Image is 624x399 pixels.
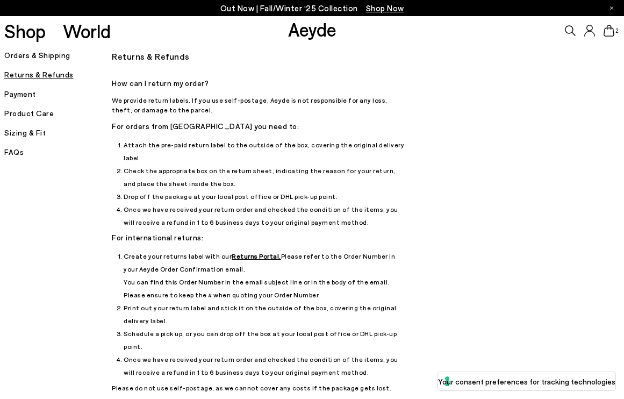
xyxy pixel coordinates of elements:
li: Once we have received your return order and checked the condition of the items, you will receive ... [124,353,407,379]
h5: Product Care [4,106,112,121]
button: Your consent preferences for tracking technologies [438,372,615,390]
h5: For international returns: [112,230,407,245]
h5: For orders from [GEOGRAPHIC_DATA] you need to: [112,119,407,134]
a: Shop [4,22,46,40]
li: Print out your return label and stick it on the outside of the box, covering the original deliver... [124,301,407,327]
h5: FAQs [4,145,112,160]
h5: Returns & Refunds [4,67,112,82]
p: Please do not use self-postage, as we cannot cover any costs if the package gets lost. [112,383,407,393]
li: Drop off the package at your local post office or DHL pick-up point. [124,190,407,203]
li: Once we have received your return order and checked the condition of the items, you will receive ... [124,203,407,229]
h3: Returns & Refunds [112,48,521,65]
span: Navigate to /collections/new-in [366,3,404,13]
h5: Orders & Shipping [4,48,112,63]
a: Returns Portal. [232,252,281,260]
h5: Payment [4,87,112,102]
p: Out Now | Fall/Winter ‘25 Collection [220,2,404,15]
li: Schedule a pick up, or you can drop off the box at your local post office or DHL pick-up point. [124,327,407,353]
p: We provide return labels. If you use self-postage, Aeyde is not responsible for any loss, theft, ... [112,95,407,115]
a: World [63,22,111,40]
h5: Sizing & Fit [4,125,112,140]
span: 2 [614,28,620,34]
a: 2 [604,25,614,37]
h5: How can I return my order? [112,76,407,91]
li: Attach the pre-paid return label to the outside of the box, covering the original delivery label. [124,138,407,164]
a: Aeyde [288,18,336,40]
li: Create your returns label with our Please refer to the Order Number in your Aeyde Order Confirmat... [124,250,407,301]
label: Your consent preferences for tracking technologies [438,376,615,387]
li: Check the appropriate box on the return sheet, indicating the reason for your return, and place t... [124,164,407,190]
